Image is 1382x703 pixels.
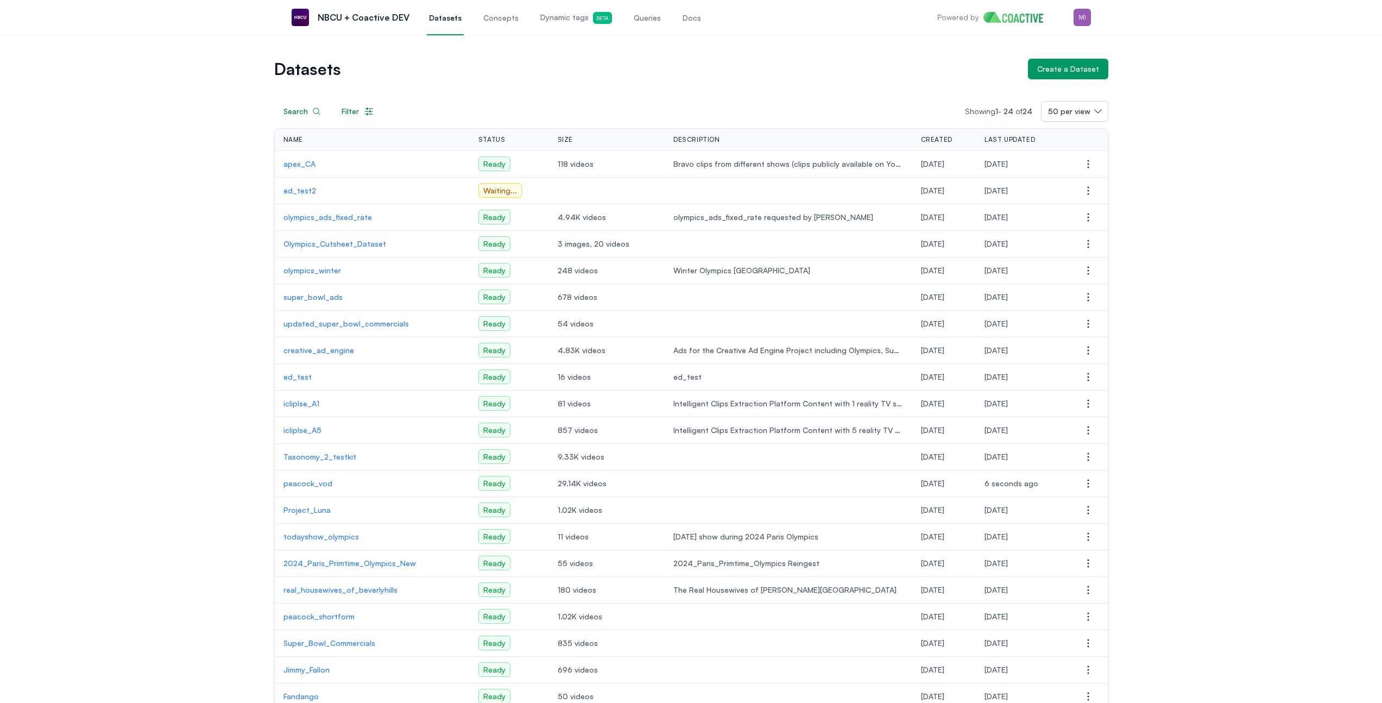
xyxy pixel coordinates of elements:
[283,345,461,356] a: creative_ad_engine
[558,664,656,675] span: 696 videos
[283,372,461,382] p: ed_test
[634,12,661,23] span: Queries
[274,61,1019,77] h1: Datasets
[1028,59,1108,79] button: Create a Dataset
[283,185,461,196] a: ed_test2
[558,238,656,249] span: 3 images, 20 videos
[921,239,944,248] span: Friday, April 25, 2025 at 5:01:02 PM UTC
[593,12,612,24] span: Beta
[478,135,506,144] span: Status
[558,398,656,409] span: 81 videos
[921,186,944,195] span: Wednesday, July 9, 2025 at 8:00:42 PM UTC
[558,318,656,329] span: 54 videos
[558,611,656,622] span: 1.02K videos
[283,159,461,170] a: apex_CA
[283,505,461,516] a: Project_Luna
[283,425,461,436] a: icliplse_A5
[673,425,904,436] span: Intelligent Clips Extraction Platform Content with 5 reality TV shows
[921,425,944,435] span: Friday, March 14, 2025 at 6:45:45 PM UTC
[985,532,1008,541] span: Thursday, December 19, 2024 at 8:47:15 AM UTC
[558,212,656,223] span: 4.94K videos
[283,478,461,489] p: peacock_vod
[283,212,461,223] a: olympics_ads_fixed_rate
[478,529,510,544] span: Ready
[292,9,309,26] img: NBCU + Coactive DEV
[283,638,461,649] p: Super_Bowl_Commercials
[283,265,461,276] p: olympics_winter
[478,582,510,597] span: Ready
[937,12,979,23] p: Powered by
[283,531,461,542] p: todayshow_olympics
[985,292,1008,302] span: Wednesday, April 2, 2025 at 6:00:57 PM UTC
[921,558,944,568] span: Tuesday, December 10, 2024 at 2:06:59 AM UTC
[283,585,461,595] a: real_housewives_of_beverlyhills
[985,452,1008,461] span: Monday, March 17, 2025 at 8:52:36 PM UTC
[985,425,1008,435] span: Wednesday, March 19, 2025 at 10:22:08 PM UTC
[558,531,656,542] span: 11 videos
[985,372,1008,381] span: Wednesday, July 16, 2025 at 8:28:23 PM UTC
[478,316,510,331] span: Ready
[985,159,1008,168] span: Wednesday, August 6, 2025 at 7:37:18 PM UTC
[1004,106,1013,116] span: 24
[1048,106,1090,117] span: 50 per view
[1074,9,1091,26] img: Menu for the logged in user
[478,290,510,304] span: Ready
[921,532,944,541] span: Tuesday, December 17, 2024 at 9:15:39 PM UTC
[558,159,656,170] span: 118 videos
[673,265,904,276] span: Winter Olympics [GEOGRAPHIC_DATA]
[283,691,461,702] a: Fandango
[478,369,510,384] span: Ready
[478,236,510,251] span: Ready
[985,135,1035,144] span: Last Updated
[283,558,461,569] a: 2024_Paris_Primtime_Olympics_New
[673,372,904,382] span: ed_test
[283,292,461,303] a: super_bowl_ads
[921,692,944,701] span: Thursday, November 7, 2024 at 12:44:30 AM UTC
[921,346,944,355] span: Thursday, March 27, 2025 at 1:09:11 PM UTC
[985,346,1008,355] span: Wednesday, July 30, 2025 at 4:04:08 PM UTC
[985,399,1008,408] span: Monday, March 17, 2025 at 2:23:49 PM UTC
[558,585,656,595] span: 180 videos
[283,451,461,462] a: Taxonomy_2_testkit
[478,156,510,171] span: Ready
[558,425,656,436] span: 857 videos
[558,558,656,569] span: 55 videos
[283,398,461,409] a: icliplse_A1
[985,186,1008,195] span: Wednesday, July 9, 2025 at 8:03:18 PM UTC
[995,106,998,116] span: 1
[985,692,1008,701] span: Monday, December 9, 2024 at 11:50:47 PM UTC
[921,135,952,144] span: Created
[558,451,656,462] span: 9.33K videos
[283,318,461,329] a: updated_super_bowl_commercials
[921,612,944,621] span: Tuesday, November 19, 2024 at 11:25:18 PM UTC
[673,212,904,223] span: olympics_ads_fixed_rate requested by [PERSON_NAME]
[558,345,656,356] span: 4.83K videos
[478,423,510,437] span: Ready
[558,292,656,303] span: 678 videos
[985,612,1008,621] span: Monday, December 9, 2024 at 11:51:44 PM UTC
[965,106,1041,117] p: Showing -
[985,505,1008,514] span: Friday, January 17, 2025 at 4:37:49 AM UTC
[985,585,1008,594] span: Thursday, December 19, 2024 at 9:22:52 PM UTC
[540,12,612,24] span: Dynamic tags
[283,664,461,675] a: Jimmy_Fallon
[283,106,321,117] div: Search
[483,12,519,23] span: Concepts
[1041,101,1108,122] button: 50 per view
[478,609,510,624] span: Ready
[673,398,904,409] span: Intelligent Clips Extraction Platform Content with 1 reality TV show
[558,691,656,702] span: 50 videos
[478,343,510,357] span: Ready
[558,265,656,276] span: 248 videos
[673,531,904,542] span: [DATE] show during 2024 Paris Olympics
[558,478,656,489] span: 29.14K videos
[283,135,303,144] span: Name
